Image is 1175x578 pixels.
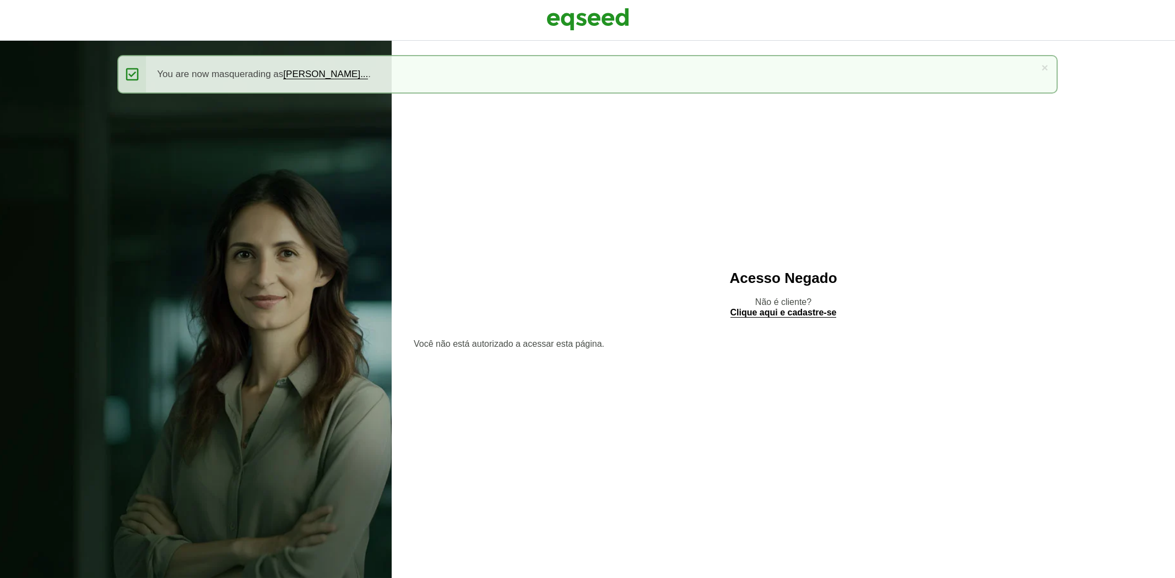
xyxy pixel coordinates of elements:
[283,69,368,79] a: [PERSON_NAME]...
[730,308,837,318] a: Clique aqui e cadastre-se
[414,340,1153,348] section: Você não está autorizado a acessar esta página.
[117,55,1057,94] div: You are now masquerading as .
[414,297,1153,318] p: Não é cliente?
[546,6,629,33] img: EqSeed Logo
[414,270,1153,286] h2: Acesso Negado
[1041,62,1048,73] a: ×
